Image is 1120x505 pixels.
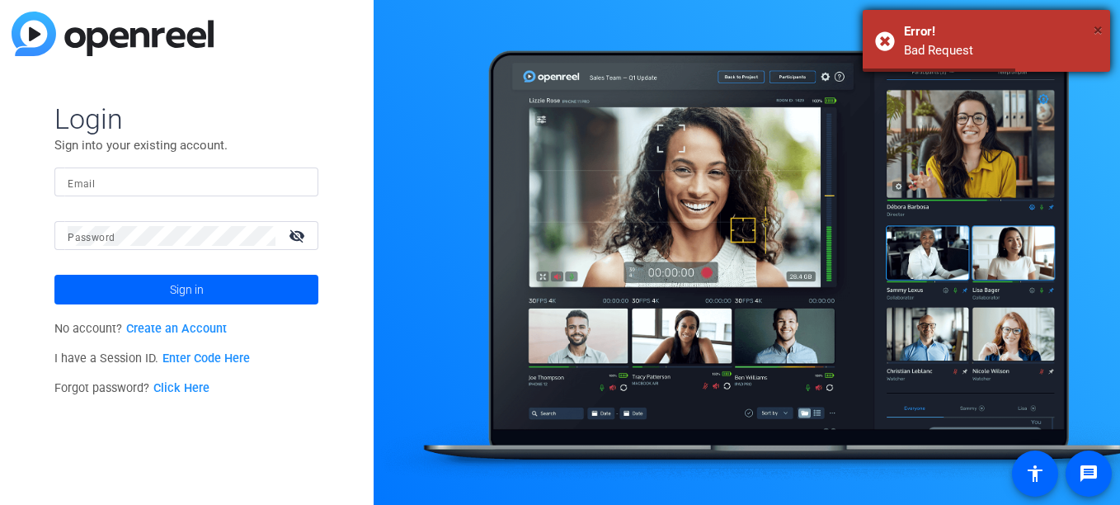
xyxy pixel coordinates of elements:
input: Enter Email Address [68,172,305,192]
a: Enter Code Here [162,352,250,366]
div: Error! [904,22,1098,41]
div: Bad Request [904,41,1098,60]
span: Sign in [170,269,204,310]
button: Close [1094,17,1103,42]
span: I have a Session ID. [54,352,250,366]
span: Login [54,101,318,136]
a: Create an Account [126,322,227,336]
mat-label: Password [68,232,115,243]
mat-icon: accessibility [1025,464,1045,484]
mat-label: Email [68,178,95,190]
a: Click Here [153,381,209,395]
span: Forgot password? [54,381,209,395]
span: × [1094,20,1103,40]
img: blue-gradient.svg [12,12,214,56]
button: Sign in [54,275,318,304]
mat-icon: message [1079,464,1099,484]
span: No account? [54,322,227,336]
p: Sign into your existing account. [54,136,318,154]
mat-icon: visibility_off [279,224,318,248]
